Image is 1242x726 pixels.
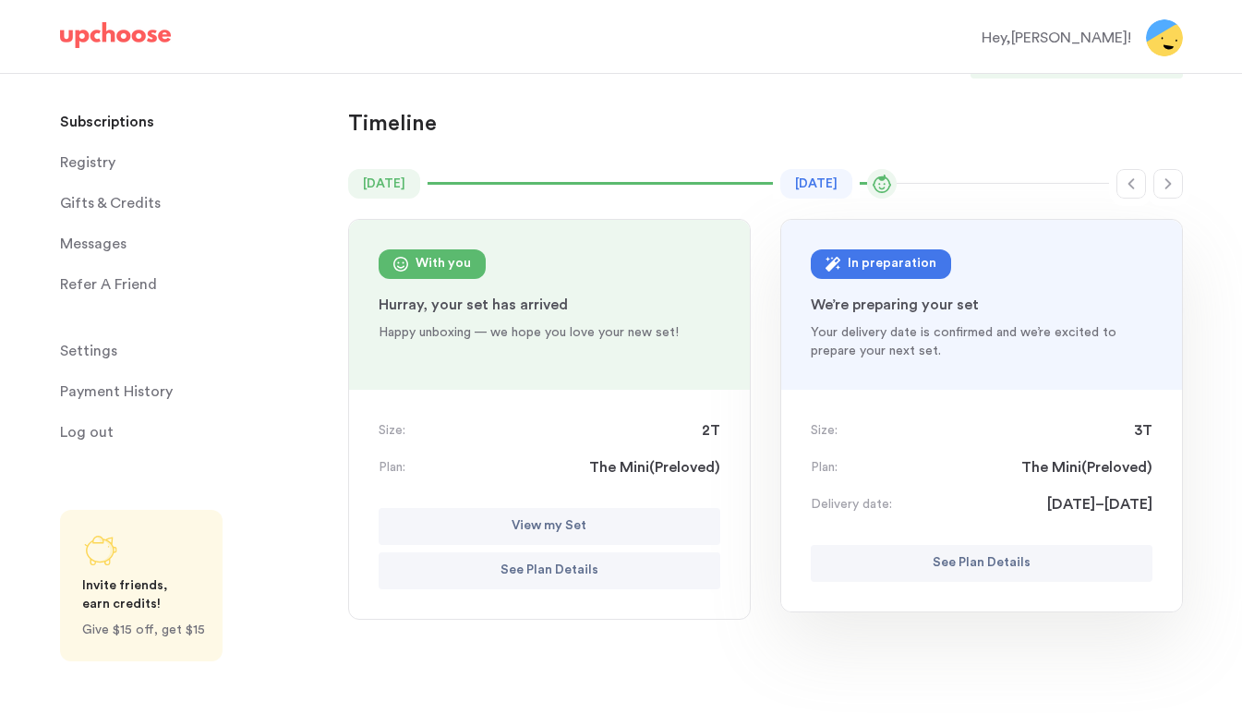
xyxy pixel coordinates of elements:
span: 3T [1134,419,1152,442]
p: We’re preparing your set [811,294,1152,316]
span: The Mini ( Preloved ) [1021,456,1152,478]
p: Plan: [811,458,838,477]
a: UpChoose [60,22,171,56]
p: See Plan Details [933,552,1031,575]
span: [DATE]–[DATE] [1047,493,1152,515]
p: Payment History [60,373,173,410]
p: Subscriptions [60,103,154,140]
p: Size: [379,421,405,440]
button: See Plan Details [379,552,720,589]
p: Hurray, your set has arrived [379,294,720,316]
a: Payment History [60,373,326,410]
time: [DATE] [348,169,420,199]
p: Size: [811,421,838,440]
span: Messages [60,225,127,262]
span: 2T [702,419,720,442]
a: Messages [60,225,326,262]
p: See Plan Details [500,560,598,582]
p: Timeline [348,110,437,139]
a: Registry [60,144,326,181]
a: Settings [60,333,326,369]
p: Happy unboxing — we hope you love your new set! [379,323,720,342]
button: See Plan Details [811,545,1152,582]
time: [DATE] [780,169,852,199]
img: UpChoose [60,22,171,48]
a: Share UpChoose [60,510,223,661]
span: Registry [60,144,115,181]
p: View my Set [512,515,586,538]
a: Gifts & Credits [60,185,326,222]
a: Subscriptions [60,103,326,140]
span: Gifts & Credits [60,185,161,222]
a: Log out [60,414,326,451]
p: Refer A Friend [60,266,157,303]
span: Settings [60,333,117,369]
div: With you [416,253,471,275]
span: Log out [60,414,114,451]
a: Refer A Friend [60,266,326,303]
span: The Mini ( Preloved ) [589,456,720,478]
div: In preparation [848,253,936,275]
p: Your delivery date is confirmed and we’re excited to prepare your next set. [811,323,1152,360]
div: Hey, [PERSON_NAME] ! [982,27,1131,49]
button: View my Set [379,508,720,545]
p: Delivery date: [811,495,892,514]
p: Plan: [379,458,405,477]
